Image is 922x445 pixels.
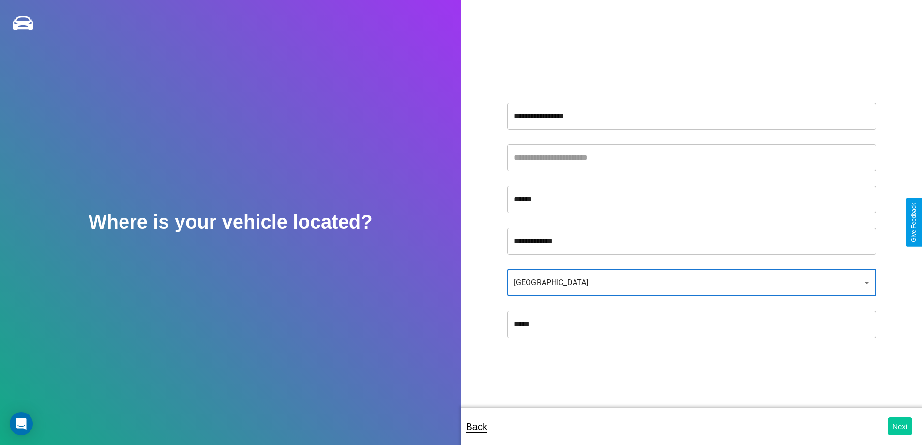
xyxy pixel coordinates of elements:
[910,203,917,242] div: Give Feedback
[888,417,912,435] button: Next
[10,412,33,435] div: Open Intercom Messenger
[507,269,876,296] div: [GEOGRAPHIC_DATA]
[466,418,487,435] p: Back
[89,211,373,233] h2: Where is your vehicle located?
